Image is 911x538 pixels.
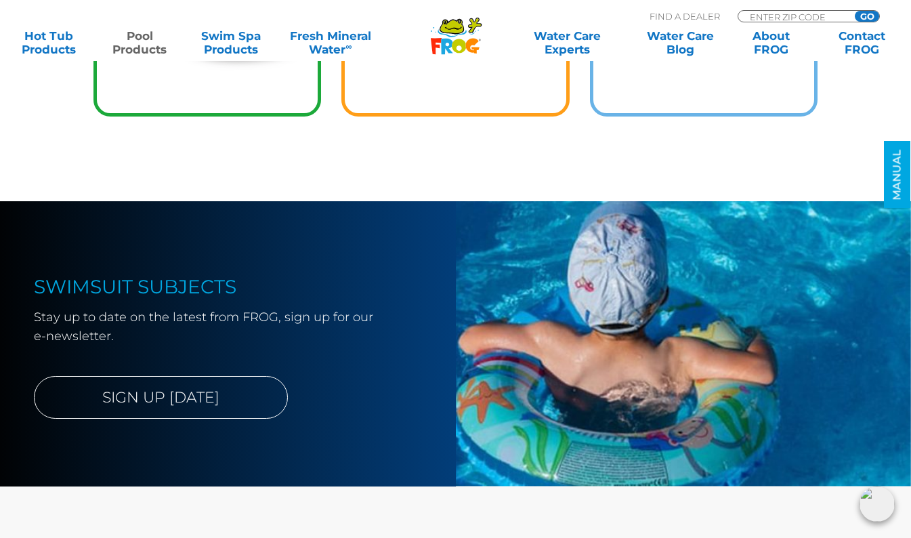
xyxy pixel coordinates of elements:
[345,41,352,51] sup: ∞
[860,487,895,522] img: openIcon
[855,11,879,22] input: GO
[104,29,175,56] a: PoolProducts
[195,29,266,56] a: Swim SpaProducts
[34,376,288,419] a: SIGN UP [DATE]
[510,29,625,56] a: Water CareExperts
[884,142,910,209] a: MANUAL
[650,10,720,22] p: Find A Dealer
[748,11,840,22] input: Zip Code Form
[645,29,715,56] a: Water CareBlog
[736,29,806,56] a: AboutFROG
[14,29,84,56] a: Hot TubProducts
[827,29,897,56] a: ContactFROG
[34,276,388,297] h4: SWIMSUIT SUBJECTS
[34,308,388,346] p: Stay up to date on the latest from FROG, sign up for our e-newsletter.
[287,29,375,56] a: Fresh MineralWater∞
